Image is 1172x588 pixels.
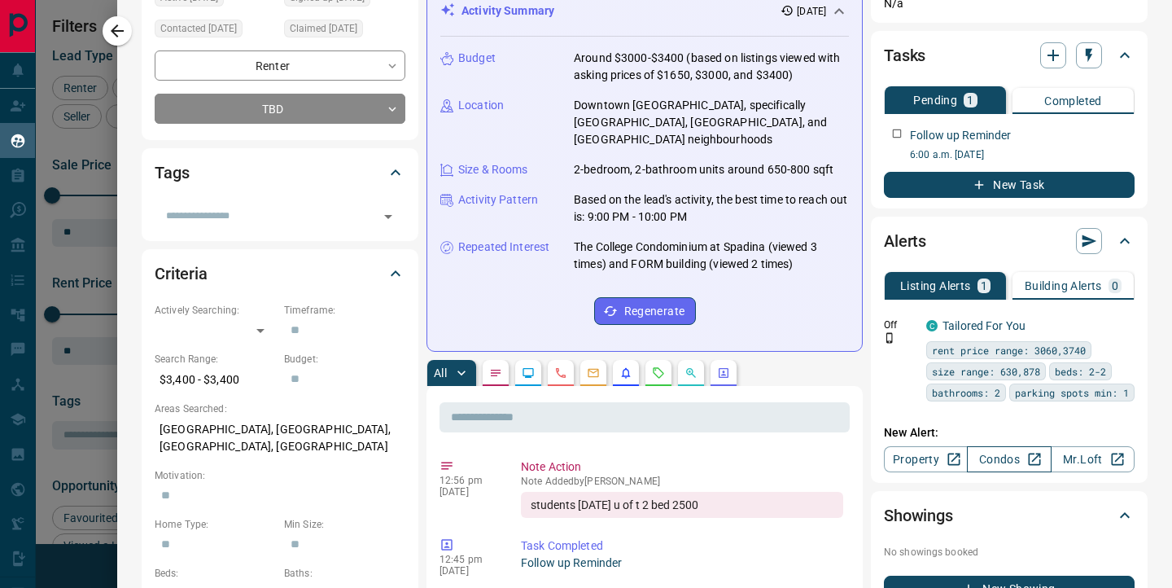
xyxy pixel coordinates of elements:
p: Follow up Reminder [910,127,1011,144]
svg: Emails [587,366,600,380]
div: Tasks [884,36,1135,75]
span: size range: 630,878 [932,363,1040,380]
span: parking spots min: 1 [1015,384,1129,401]
p: Home Type: [155,517,276,532]
div: Renter [155,50,405,81]
div: Tags [155,153,405,192]
p: Activity Pattern [458,191,538,208]
div: students [DATE] u of t 2 bed 2500 [521,492,843,518]
p: 1 [981,280,987,292]
a: Tailored For You [942,319,1025,332]
p: Downtown [GEOGRAPHIC_DATA], specifically [GEOGRAPHIC_DATA], [GEOGRAPHIC_DATA], and [GEOGRAPHIC_DA... [574,97,849,148]
p: Min Size: [284,517,405,532]
p: Search Range: [155,352,276,366]
span: rent price range: 3060,3740 [932,342,1086,358]
p: Activity Summary [461,2,554,20]
a: Property [884,446,968,472]
span: Claimed [DATE] [290,20,357,37]
p: [DATE] [439,486,496,498]
p: 2-bedroom, 2-bathroom units around 650-800 sqft [574,161,833,178]
button: New Task [884,172,1135,198]
p: [GEOGRAPHIC_DATA], [GEOGRAPHIC_DATA], [GEOGRAPHIC_DATA], [GEOGRAPHIC_DATA] [155,416,405,460]
p: Around $3000-$3400 (based on listings viewed with asking prices of $1650, $3000, and $3400) [574,50,849,84]
p: Off [884,318,916,332]
svg: Calls [554,366,567,380]
p: 12:56 pm [439,475,496,486]
h2: Tasks [884,42,925,68]
svg: Lead Browsing Activity [522,366,535,380]
div: Sun Oct 12 2025 [155,20,276,42]
h2: Alerts [884,228,926,254]
p: $3,400 - $3,400 [155,366,276,393]
p: Budget [458,50,496,67]
p: No showings booked [884,545,1135,559]
svg: Push Notification Only [884,332,895,344]
p: Listing Alerts [900,280,971,292]
p: Note Action [521,459,843,476]
p: Motivation: [155,468,405,483]
p: Task Completed [521,538,843,555]
p: Location [458,97,504,114]
p: The College Condominium at Spadina (viewed 3 times) and FORM building (viewed 2 times) [574,239,849,273]
p: 0 [1112,280,1118,292]
span: bathrooms: 2 [932,384,1000,401]
button: Regenerate [594,297,696,325]
p: Areas Searched: [155,402,405,416]
a: Mr.Loft [1051,446,1135,472]
p: Actively Searching: [155,303,276,318]
a: Condos [967,446,1051,472]
svg: Notes [489,366,502,380]
p: 6:00 a.m. [DATE] [910,147,1135,162]
p: Completed [1044,95,1102,107]
p: Beds: [155,566,276,581]
span: Contacted [DATE] [160,20,237,37]
p: 1 [967,94,973,106]
button: Open [377,205,400,228]
p: 12:45 pm [439,554,496,565]
div: Alerts [884,222,1135,261]
svg: Opportunities [684,366,698,380]
div: Sun Oct 12 2025 [284,20,405,42]
p: Budget: [284,352,405,366]
p: [DATE] [439,565,496,577]
svg: Listing Alerts [619,366,632,380]
span: beds: 2-2 [1055,363,1106,380]
p: Building Alerts [1025,280,1102,292]
p: [DATE] [797,4,826,19]
div: condos.ca [926,320,938,331]
p: Note Added by [PERSON_NAME] [521,476,843,487]
h2: Tags [155,160,189,186]
h2: Criteria [155,261,208,287]
p: Based on the lead's activity, the best time to reach out is: 9:00 PM - 10:00 PM [574,191,849,226]
p: All [434,367,447,379]
p: Pending [913,94,957,106]
p: New Alert: [884,424,1135,441]
p: Baths: [284,566,405,581]
svg: Agent Actions [717,366,730,380]
h2: Showings [884,502,953,529]
p: Repeated Interest [458,239,549,256]
p: Follow up Reminder [521,555,843,572]
svg: Requests [652,366,665,380]
p: Size & Rooms [458,161,528,178]
div: Criteria [155,254,405,293]
p: Timeframe: [284,303,405,318]
div: TBD [155,94,405,124]
div: Showings [884,496,1135,535]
